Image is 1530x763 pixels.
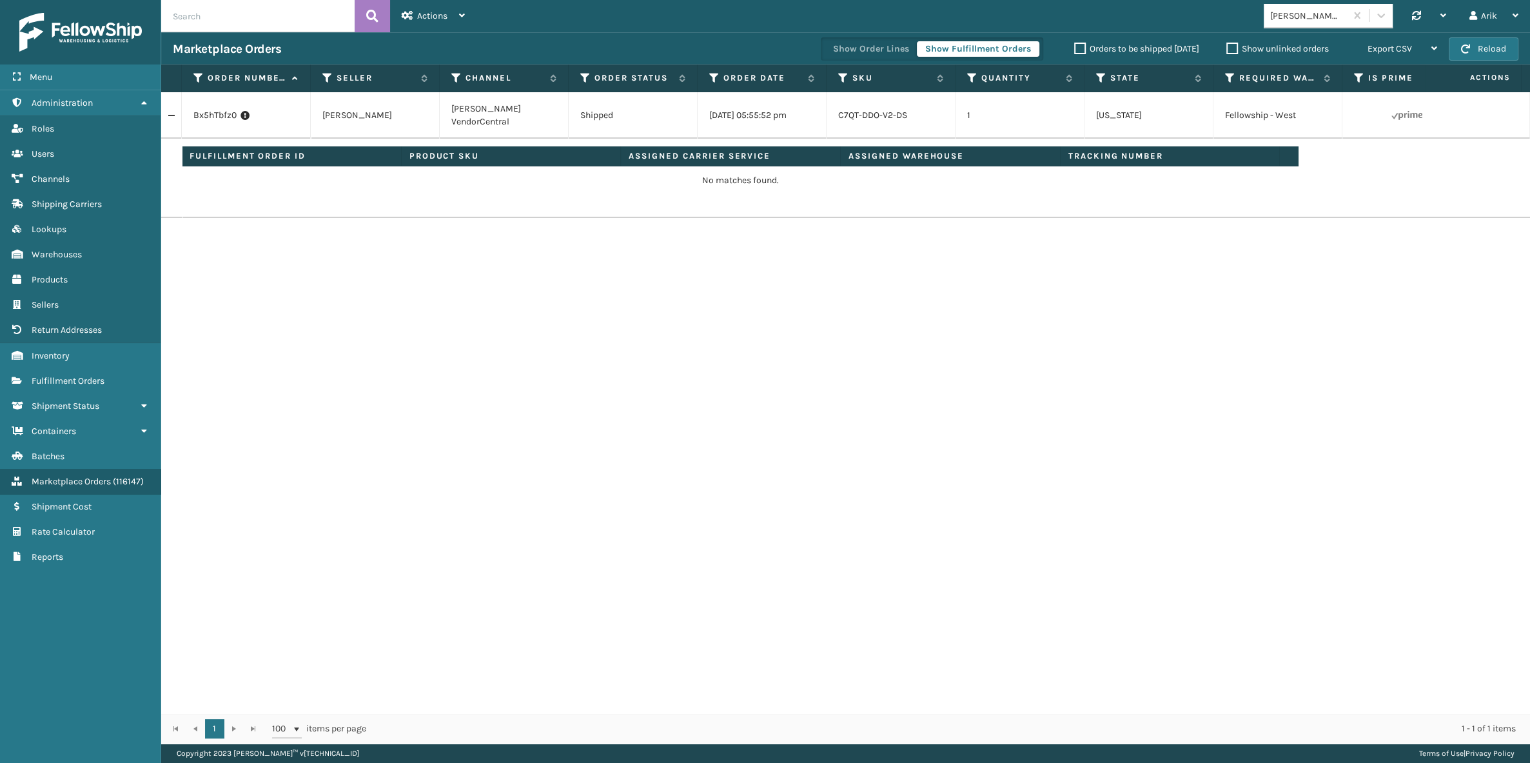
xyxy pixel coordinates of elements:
a: Privacy Policy [1466,749,1515,758]
a: Bx5hTbfz0 [193,109,237,122]
span: Batches [32,451,64,462]
button: Show Fulfillment Orders [917,41,1039,57]
a: Terms of Use [1419,749,1464,758]
span: Rate Calculator [32,526,95,537]
span: Shipment Status [32,401,99,411]
label: Show unlinked orders [1226,43,1329,54]
span: Administration [32,97,93,108]
span: ( 116147 ) [113,476,144,487]
span: Reports [32,551,63,562]
span: Fulfillment Orders [32,375,104,386]
p: No matches found. [660,174,821,187]
span: Shipping Carriers [32,199,102,210]
td: Fellowship - West [1213,92,1342,139]
div: | [1419,744,1515,763]
span: Menu [30,72,52,83]
span: Sellers [32,299,59,310]
li: C7QT-DDO-V2-DS [838,109,943,122]
label: Orders to be shipped [DATE] [1074,43,1199,54]
span: Warehouses [32,249,82,260]
label: SKU [852,72,930,84]
span: Return Addresses [32,324,102,335]
td: [DATE] 05:55:52 pm [698,92,827,139]
span: Lookups [32,224,66,235]
label: Tracking Number [1068,150,1272,162]
label: Assigned Carrier Service [629,150,832,162]
span: Products [32,274,68,285]
span: Containers [32,426,76,437]
div: 1 - 1 of 1 items [384,722,1516,735]
label: State [1110,72,1188,84]
span: 100 [272,722,291,735]
label: Is Prime [1368,72,1446,84]
span: Actions [1429,67,1518,88]
td: 1 [956,92,1084,139]
span: Users [32,148,54,159]
label: Quantity [981,72,1059,84]
div: [PERSON_NAME] [1270,9,1347,23]
label: Order Date [723,72,801,84]
label: Order Status [594,72,672,84]
button: Reload [1449,37,1518,61]
p: Copyright 2023 [PERSON_NAME]™ v [TECHNICAL_ID] [177,744,359,763]
h3: Marketplace Orders [173,41,281,57]
label: Seller [337,72,415,84]
span: Marketplace Orders [32,476,111,487]
span: items per page [272,719,366,738]
span: Channels [32,173,70,184]
a: 1 [205,719,224,738]
td: Shipped [569,92,698,139]
span: Shipment Cost [32,501,92,512]
label: Assigned Warehouse [848,150,1052,162]
label: Required Warehouse [1239,72,1317,84]
td: [PERSON_NAME] [311,92,440,139]
span: Inventory [32,350,70,361]
label: Product SKU [409,150,613,162]
span: Roles [32,123,54,134]
img: logo [19,13,142,52]
span: Actions [417,10,447,21]
label: Fulfillment Order ID [190,150,393,162]
td: [US_STATE] [1084,92,1213,139]
label: Channel [466,72,544,84]
span: Export CSV [1368,43,1412,54]
label: Order Number [208,72,286,84]
td: [PERSON_NAME] VendorCentral [440,92,569,139]
button: Show Order Lines [825,41,917,57]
